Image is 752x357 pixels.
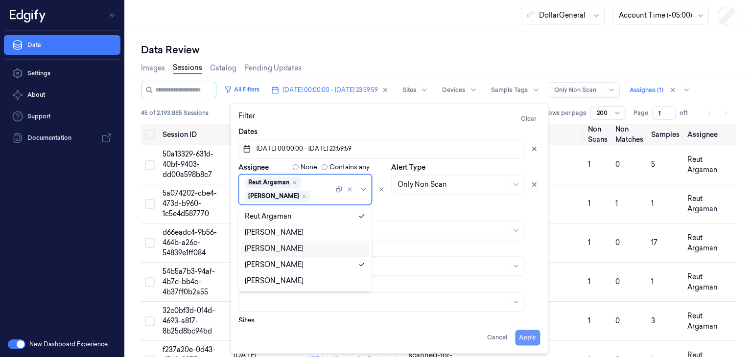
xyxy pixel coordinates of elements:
nav: pagination [703,106,732,120]
span: 1 [615,199,618,208]
span: 32c0bf3d-014d-4693-a817-8b25d8bc94bd [163,306,215,335]
span: d66eadc4-9b56-464b-a26c-54839e1ff084 [163,228,217,257]
span: 17 [651,238,658,247]
button: Cancel [483,330,511,345]
label: None [301,162,317,172]
span: 0 [615,160,620,169]
div: Remove ,Shany Argaman [301,193,307,199]
span: Page [634,109,648,117]
span: 1 [588,277,590,286]
span: of 1 [680,109,695,117]
span: 5a074202-cbe4-473d-b960-1c5e4d587770 [163,189,217,218]
span: Reut Argaman [687,155,718,174]
button: About [4,85,120,105]
span: Reut Argaman [687,272,718,291]
span: 1 [588,160,590,169]
th: Assignee [683,124,736,145]
label: Alert Type [391,162,425,172]
span: Reut Argaman [687,194,718,213]
label: Dates [238,127,258,136]
a: Catalog [210,63,236,73]
th: Non Matches [611,124,647,145]
span: 54b5a7b3-94af-4b7c-bb4c-4b37ff0b2a55 [163,267,215,296]
span: Reut Argaman [687,233,718,252]
button: Clear [517,111,540,127]
button: Select row [145,199,155,209]
label: Assignee [238,164,269,171]
span: [DATE] 00:00:00 - [DATE] 23:59:59 [283,86,378,94]
p: Rows per page [544,109,587,117]
button: Toggle Navigation [105,7,120,23]
span: [DATE] 00:00:00 - [DATE] 23:59:59 [255,144,352,153]
button: Apply [515,330,540,345]
button: [DATE] 00:00:00 - [DATE] 23:59:59 [238,139,524,158]
span: 5 [651,160,655,169]
span: 1 [588,238,590,247]
div: Remove ,Reut Argaman [291,179,297,185]
div: Filter [238,111,540,127]
span: 1 [588,199,590,208]
a: Documentation [4,128,120,148]
button: Select row [145,316,155,326]
span: 0 [615,277,620,286]
label: Contains any [329,162,370,172]
a: Settings [4,64,120,83]
div: [PERSON_NAME] [245,227,304,238]
span: 1 [588,316,590,325]
th: Session ID [159,124,230,145]
div: [PERSON_NAME] [245,276,304,286]
th: Non Scans [584,124,611,145]
a: Images [141,63,165,73]
label: Sites [238,315,255,325]
button: [DATE] 00:00:00 - [DATE] 23:59:59 [267,82,393,98]
div: [PERSON_NAME] [245,260,304,270]
div: [PERSON_NAME] [245,244,304,254]
span: 0 [615,316,620,325]
a: Support [4,107,120,126]
button: Select row [145,160,155,170]
a: Pending Updates [244,63,302,73]
span: 45 of 2,193,885 Sessions [141,109,209,117]
div: Reut Argaman [245,211,292,222]
span: Reut Argaman [687,312,718,331]
button: Select row [145,238,155,248]
span: 50a13329-631d-40bf-9403-dd00a598b8c7 [163,150,213,179]
th: Samples [647,124,683,145]
span: 3 [651,316,655,325]
a: Sessions [173,63,202,74]
a: Data [4,35,120,55]
span: 1 [651,277,654,286]
div: Reut Argaman [248,178,289,187]
div: Data Review [141,43,736,57]
span: 0 [615,238,620,247]
button: Select row [145,277,155,287]
button: Select all [145,130,155,139]
span: 1 [651,199,654,208]
th: Timestamp (Session) [230,124,300,145]
div: [PERSON_NAME] [248,192,299,201]
button: All Filters [220,82,263,97]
